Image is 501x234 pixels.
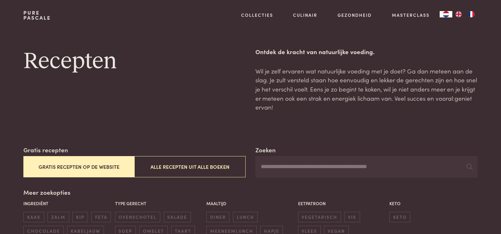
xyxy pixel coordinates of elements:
[72,212,88,222] span: kip
[293,12,317,18] a: Culinair
[233,212,258,222] span: lunch
[255,47,375,56] strong: Ontdek de kracht van natuurlijke voeding.
[344,212,360,222] span: vis
[134,156,245,177] button: Alle recepten uit alle boeken
[338,12,372,18] a: Gezondheid
[440,11,452,17] a: NL
[91,212,111,222] span: feta
[23,156,134,177] button: Gratis recepten op de website
[255,145,276,155] label: Zoeken
[241,12,273,18] a: Collecties
[47,212,69,222] span: zalm
[23,200,112,207] p: Ingrediënt
[465,11,478,17] a: FR
[389,212,410,222] span: keto
[23,212,44,222] span: kaas
[392,12,430,18] a: Masterclass
[206,212,229,222] span: diner
[23,10,51,20] a: PurePascale
[298,200,386,207] p: Eetpatroon
[164,212,191,222] span: salade
[440,11,452,17] div: Language
[23,47,245,76] h1: Recepten
[452,11,465,17] a: EN
[389,200,478,207] p: Keto
[298,212,341,222] span: vegetarisch
[440,11,478,17] aside: Language selected: Nederlands
[115,200,203,207] p: Type gerecht
[115,212,160,222] span: ovenschotel
[206,200,295,207] p: Maaltijd
[255,66,477,112] p: Wil je zelf ervaren wat natuurlijke voeding met je doet? Ga dan meteen aan de slag. Je zult verst...
[452,11,478,17] ul: Language list
[23,145,68,155] label: Gratis recepten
